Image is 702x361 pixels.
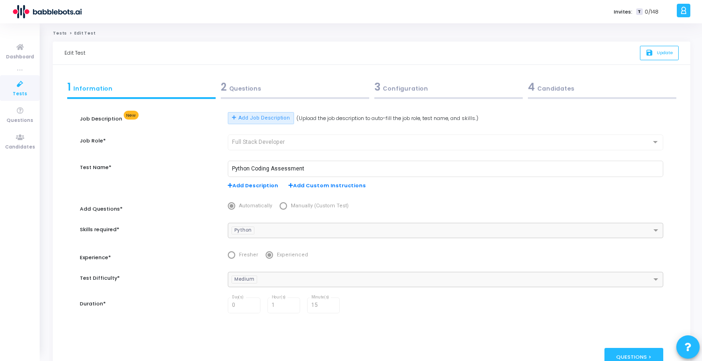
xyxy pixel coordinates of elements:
label: Job Description [80,114,139,123]
nav: breadcrumb [53,30,690,36]
div: Configuration [374,79,523,95]
span: Full Stack Developer [232,139,285,145]
label: Job Role* [80,137,106,145]
img: logo [12,2,82,21]
label: Skills required* [80,226,119,234]
span: Experienced [273,251,308,259]
span: Python [232,227,254,234]
div: Questions [221,79,369,95]
label: Experience* [80,254,111,262]
span: Fresher [235,251,258,259]
span: Automatically [235,202,272,210]
div: Edit Test [64,42,85,64]
a: 1Information [64,77,218,102]
span: Questions [7,117,33,125]
span: Tests [13,90,27,98]
span: 4 [528,80,535,94]
a: Tests [53,30,67,36]
button: saveUpdate [640,46,679,60]
label: Test Difficulty* [80,274,120,282]
div: Candidates [528,79,676,95]
span: (Upload the job description to auto-fill the job role, test name, and skills.) [296,114,478,122]
span: Edit Test [74,30,95,36]
label: Add Questions* [80,205,123,213]
span: 3 [374,80,380,94]
span: New [124,111,139,120]
span: 2 [221,80,227,94]
span: 1 [67,80,71,94]
span: Medium [232,276,257,283]
div: Information [67,79,216,95]
span: Manually (Custom Test) [287,202,349,210]
span: Add Custom Instructions [288,182,366,190]
span: Candidates [5,143,35,151]
a: 2Questions [218,77,372,102]
label: Invites: [614,8,632,16]
span: T [636,8,642,15]
span: Add Description [228,182,278,190]
span: Dashboard [6,53,34,61]
a: 3Configuration [372,77,525,102]
span: 0/148 [645,8,659,16]
button: Add Job Description [228,112,294,124]
label: Duration* [80,300,106,308]
span: Add Job Description [239,114,290,122]
a: 4Candidates [525,77,679,102]
span: Update [657,50,673,56]
i: save [646,49,655,57]
label: Test Name* [80,163,112,171]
